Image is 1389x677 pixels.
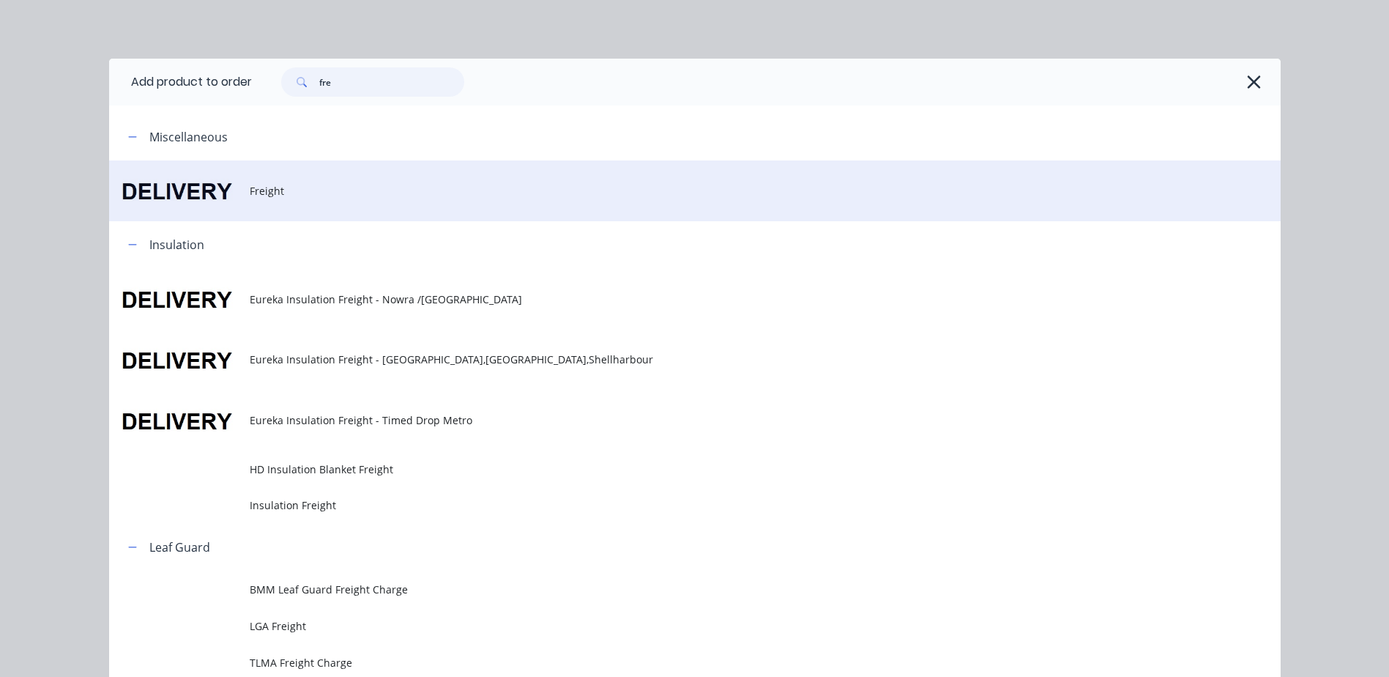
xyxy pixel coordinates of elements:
span: TLMA Freight Charge [250,655,1074,670]
span: LGA Freight [250,618,1074,634]
div: Add product to order [109,59,252,106]
span: Insulation Freight [250,497,1074,513]
span: Eureka Insulation Freight - [GEOGRAPHIC_DATA],[GEOGRAPHIC_DATA],Shellharbour [250,352,1074,367]
span: Eureka Insulation Freight - Timed Drop Metro [250,413,1074,428]
span: HD Insulation Blanket Freight [250,462,1074,477]
div: Insulation [149,236,204,254]
input: Search... [319,67,464,97]
span: BMM Leaf Guard Freight Charge [250,582,1074,597]
span: Freight [250,183,1074,199]
span: Eureka Insulation Freight - Nowra /[GEOGRAPHIC_DATA] [250,292,1074,307]
div: Miscellaneous [149,128,228,146]
div: Leaf Guard [149,539,210,556]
